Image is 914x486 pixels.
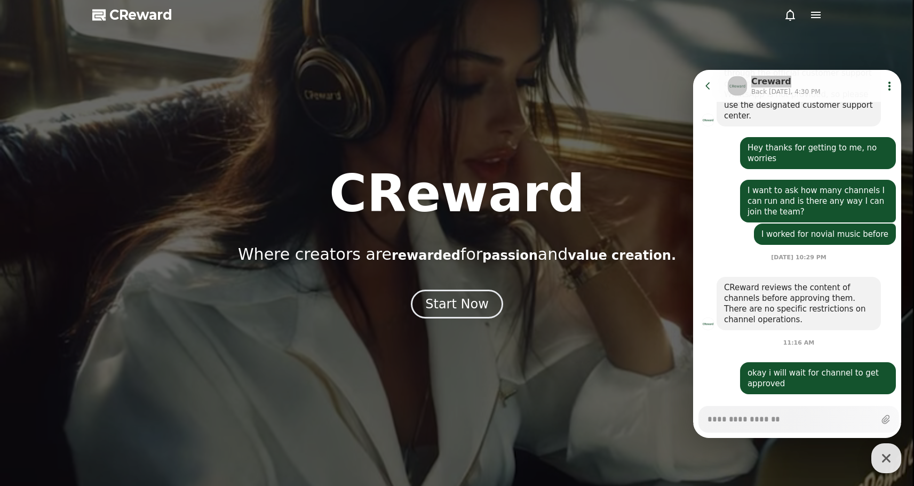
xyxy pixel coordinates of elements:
[411,290,503,318] button: Start Now
[392,248,460,263] span: rewarded
[425,296,489,313] div: Start Now
[92,6,172,23] a: CReward
[482,248,538,263] span: passion
[411,300,503,310] a: Start Now
[238,245,676,264] p: Where creators are for and
[109,6,172,23] span: CReward
[693,70,901,438] iframe: Channel chat
[329,168,585,219] h1: CReward
[568,248,676,263] span: value creation.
